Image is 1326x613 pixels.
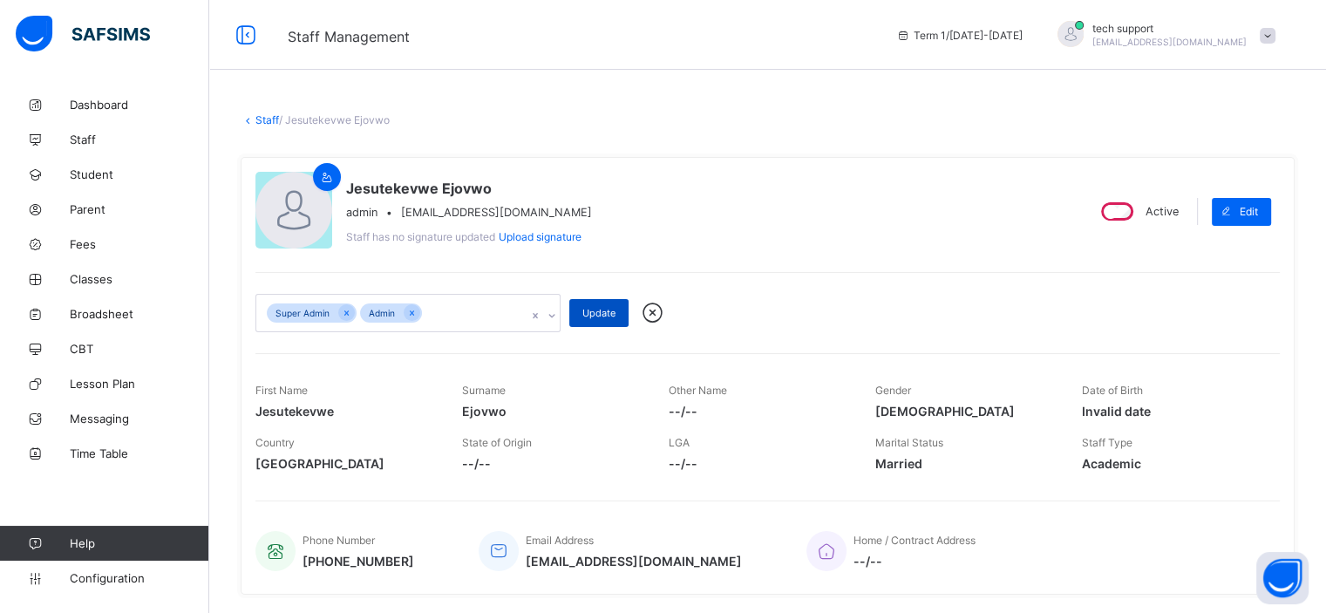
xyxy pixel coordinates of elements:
span: Dashboard [70,98,209,112]
button: Open asap [1256,552,1309,604]
span: Lesson Plan [70,377,209,391]
span: Ejovwo [462,404,643,419]
span: Surname [462,384,506,397]
span: Married [875,456,1056,471]
span: Jesutekevwe [255,404,436,419]
span: session/term information [896,29,1023,42]
span: Staff Type [1082,436,1132,449]
span: --/-- [669,456,849,471]
div: Super Admin [267,303,338,324]
span: --/-- [853,554,976,569]
span: Staff has no signature updated [346,230,495,243]
span: [EMAIL_ADDRESS][DOMAIN_NAME] [1092,37,1247,47]
span: Time Table [70,446,209,460]
span: Active [1146,205,1179,218]
span: Classes [70,272,209,286]
span: Edit [1240,205,1258,218]
span: Jesutekevwe Ejovwo [346,180,592,197]
span: Broadsheet [70,307,209,321]
span: Email Address [526,534,594,547]
span: Country [255,436,295,449]
div: Admin [360,303,404,324]
span: CBT [70,342,209,356]
span: Gender [875,384,911,397]
div: • [346,206,592,219]
span: [GEOGRAPHIC_DATA] [255,456,436,471]
img: safsims [16,16,150,52]
span: Staff Management [288,28,410,45]
span: Phone Number [303,534,375,547]
span: Marital Status [875,436,943,449]
span: Staff [70,133,209,146]
span: State of Origin [462,436,532,449]
span: Parent [70,202,209,216]
span: LGA [669,436,690,449]
a: Staff [255,113,279,126]
span: Home / Contract Address [853,534,976,547]
span: Student [70,167,209,181]
div: techsupport [1040,21,1284,50]
span: Upload signature [499,230,581,243]
span: Messaging [70,412,209,426]
span: --/-- [669,404,849,419]
span: [PHONE_NUMBER] [303,554,414,569]
span: Help [70,536,208,550]
span: Date of Birth [1082,384,1143,397]
span: Configuration [70,571,208,585]
span: tech support [1092,22,1247,35]
span: / Jesutekevwe Ejovwo [279,113,390,126]
span: Other Name [669,384,727,397]
span: [EMAIL_ADDRESS][DOMAIN_NAME] [526,554,742,569]
span: Update [582,307,615,319]
span: admin [346,206,377,219]
span: --/-- [462,456,643,471]
span: First Name [255,384,308,397]
span: [DEMOGRAPHIC_DATA] [875,404,1056,419]
span: Academic [1082,456,1262,471]
span: [EMAIL_ADDRESS][DOMAIN_NAME] [401,206,592,219]
span: Invalid date [1082,404,1262,419]
span: Fees [70,237,209,251]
